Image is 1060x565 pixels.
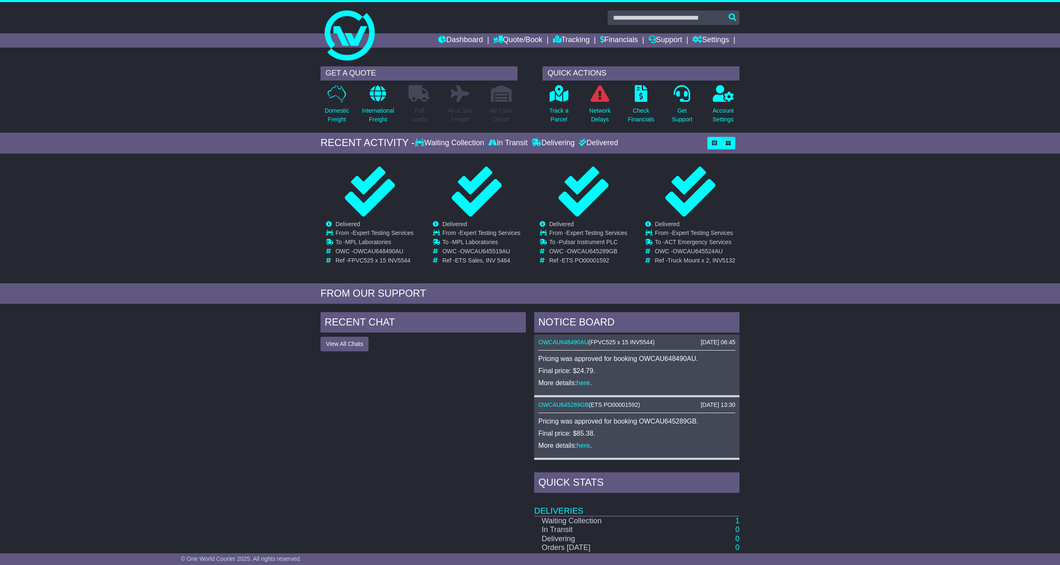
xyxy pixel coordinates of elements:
[562,257,609,264] span: ETS PO00001592
[362,106,394,124] p: International Freight
[589,106,611,124] p: Network Delays
[735,535,739,543] a: 0
[591,339,653,346] span: FPVC525 x 15 INV5544
[713,106,734,124] p: Account Settings
[534,543,664,552] td: Orders [DATE]
[655,221,679,227] span: Delivered
[655,257,735,264] td: Ref -
[673,248,723,255] span: OWCAU645524AU
[538,339,735,346] div: ( )
[415,139,486,148] div: Waiting Collection
[692,33,729,48] a: Settings
[534,525,664,535] td: In Transit
[649,33,682,48] a: Support
[577,379,590,386] a: here
[534,552,664,562] td: Orders This Week
[442,230,520,239] td: From -
[553,33,590,48] a: Tracking
[336,257,414,264] td: Ref -
[336,221,360,227] span: Delivered
[549,85,569,129] a: Track aParcel
[671,85,693,129] a: GetSupport
[181,555,301,562] span: © One World Courier 2025. All rights reserved.
[336,239,414,248] td: To -
[460,248,510,255] span: OWCAU645519AU
[459,230,520,236] span: Expert Testing Services
[538,429,735,437] p: Final price: $85.38.
[493,33,543,48] a: Quote/Book
[324,85,349,129] a: DomesticFreight
[438,33,483,48] a: Dashboard
[735,517,739,525] a: 1
[490,106,512,124] p: Air / Sea Depot
[672,106,692,124] p: Get Support
[321,312,526,335] div: RECENT CHAT
[452,239,498,245] span: MPL Laboratories
[655,248,735,257] td: OWC -
[448,106,472,124] p: Air & Sea Freight
[325,106,349,124] p: Domestic Freight
[538,441,735,449] p: More details: .
[735,543,739,552] a: 0
[549,248,627,257] td: OWC -
[549,257,627,264] td: Ref -
[712,85,734,129] a: AccountSettings
[549,239,627,248] td: To -
[549,106,568,124] p: Track a Parcel
[655,230,735,239] td: From -
[538,355,735,363] p: Pricing was approved for booking OWCAU648490AU.
[543,66,739,81] div: QUICK ACTIONS
[409,106,429,124] p: Full Loads
[538,401,735,409] div: ( )
[442,248,520,257] td: OWC -
[735,525,739,534] a: 0
[486,139,530,148] div: In Transit
[701,401,735,409] div: [DATE] 13:30
[534,516,664,526] td: Waiting Collection
[538,367,735,375] p: Final price: $24.79.
[455,257,510,264] span: ETS Sales, INV 5464
[321,66,517,81] div: GET A QUOTE
[361,85,394,129] a: InternationalFreight
[567,248,618,255] span: OWCAU645289GB
[577,442,590,449] a: here
[655,239,735,248] td: To -
[534,535,664,544] td: Delivering
[701,339,735,346] div: [DATE] 06:45
[665,239,732,245] span: ACT Emergency Services
[353,230,414,236] span: Expert Testing Services
[628,85,655,129] a: CheckFinancials
[735,552,739,561] a: 1
[348,257,410,264] span: FPVC525 x 15 INV5544
[577,139,618,148] div: Delivered
[321,288,739,300] div: FROM OUR SUPPORT
[538,339,588,346] a: OWCAU648490AU
[534,472,739,495] div: Quick Stats
[336,248,414,257] td: OWC -
[566,230,627,236] span: Expert Testing Services
[538,401,589,408] a: OWCAU645289GB
[538,417,735,425] p: Pricing was approved for booking OWCAU645289GB.
[336,230,414,239] td: From -
[668,257,735,264] span: Truck Mount x 2, INV5132
[321,337,368,351] button: View All Chats
[600,33,638,48] a: Financials
[549,230,627,239] td: From -
[534,495,739,516] td: Deliveries
[442,239,520,248] td: To -
[321,137,415,149] div: RECENT ACTIVITY -
[672,230,733,236] span: Expert Testing Services
[442,221,467,227] span: Delivered
[559,239,618,245] span: Pulsar Instrument PLC
[534,312,739,335] div: NOTICE BOARD
[628,106,654,124] p: Check Financials
[591,401,638,408] span: ETS PO00001592
[345,239,391,245] span: MPL Laboratories
[538,379,735,387] p: More details: .
[530,139,577,148] div: Delivering
[353,248,404,255] span: OWCAU648490AU
[549,221,574,227] span: Delivered
[589,85,611,129] a: NetworkDelays
[442,257,520,264] td: Ref -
